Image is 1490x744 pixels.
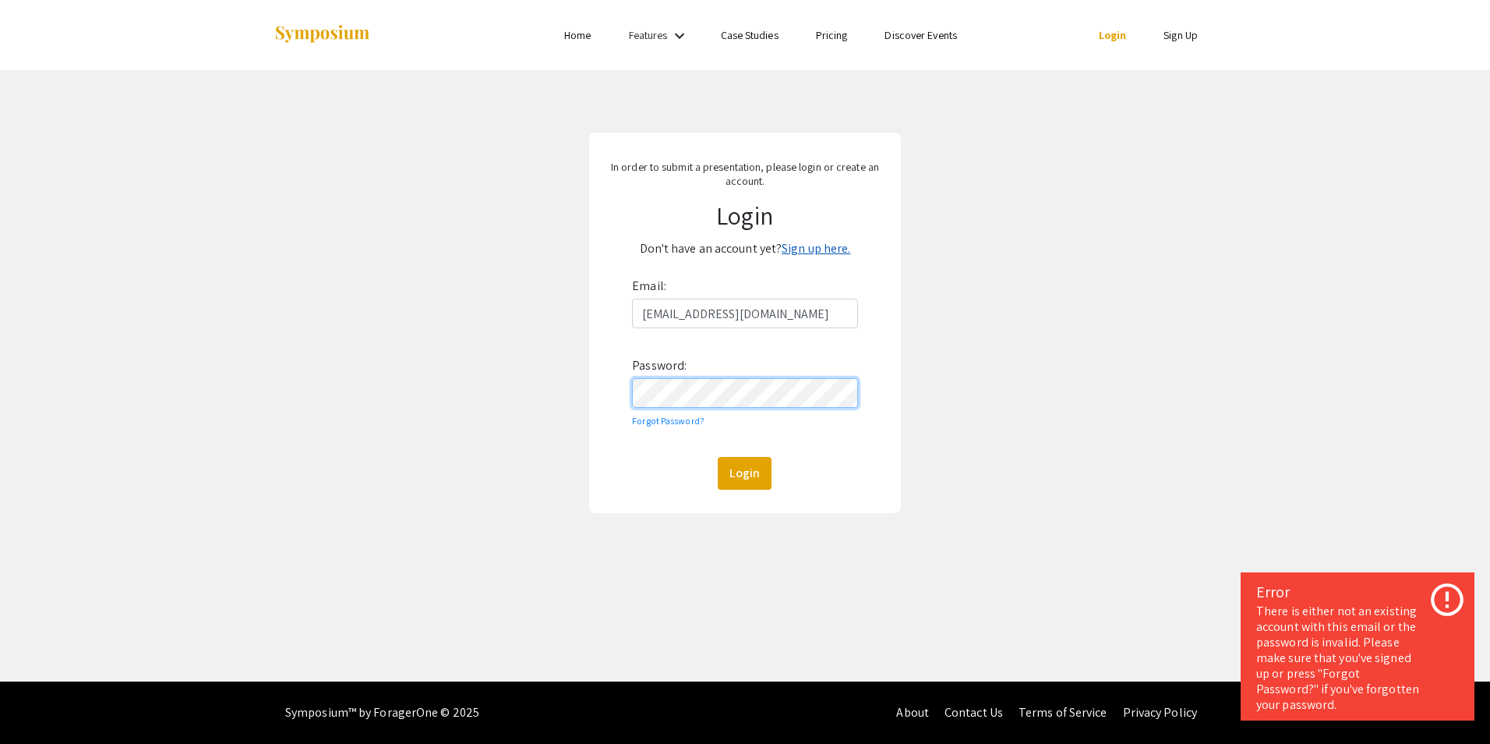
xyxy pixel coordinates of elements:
[629,28,668,42] a: Features
[604,200,886,230] h1: Login
[1019,704,1107,721] a: Terms of Service
[1123,704,1197,721] a: Privacy Policy
[285,682,479,744] div: Symposium™ by ForagerOne © 2025
[1256,604,1459,713] div: There is either not an existing account with this email or the password is invalid. Please make s...
[632,415,704,427] a: Forgot Password?
[718,457,771,490] button: Login
[884,28,957,42] a: Discover Events
[670,27,689,45] mat-icon: Expand Features list
[604,160,886,188] p: In order to submit a presentation, please login or create an account.
[632,274,666,299] label: Email:
[564,28,591,42] a: Home
[782,240,850,257] a: Sign up here.
[816,28,848,42] a: Pricing
[632,353,687,378] label: Password:
[1256,580,1459,604] div: Error
[1163,28,1198,42] a: Sign Up
[604,236,886,261] p: Don't have an account yet?
[896,704,929,721] a: About
[1099,28,1127,42] a: Login
[274,24,371,45] img: Symposium by ForagerOne
[721,28,779,42] a: Case Studies
[12,674,66,732] iframe: Chat
[944,704,1003,721] a: Contact Us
